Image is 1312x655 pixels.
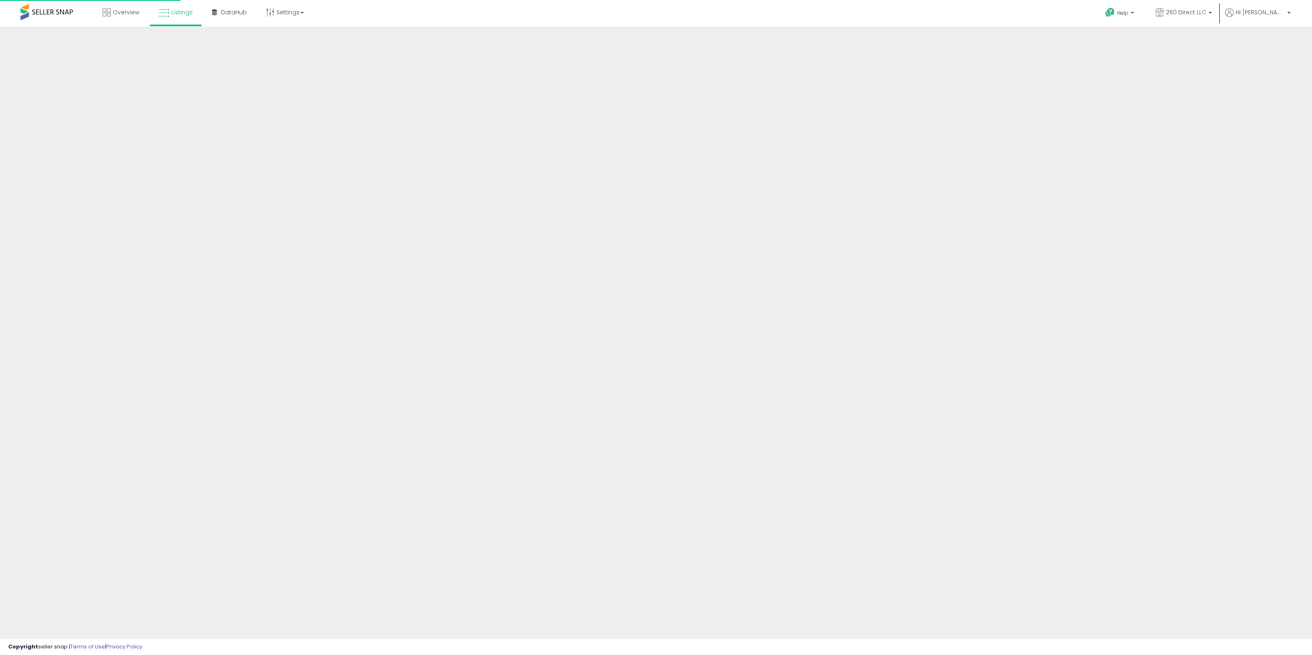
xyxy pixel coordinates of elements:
[113,8,139,16] span: Overview
[1225,8,1291,27] a: Hi [PERSON_NAME]
[1166,8,1206,16] span: 260 Direct LLC
[1236,8,1285,16] span: Hi [PERSON_NAME]
[1117,9,1128,16] span: Help
[1105,7,1115,18] i: Get Help
[221,8,247,16] span: DataHub
[171,8,193,16] span: Listings
[1099,1,1142,27] a: Help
